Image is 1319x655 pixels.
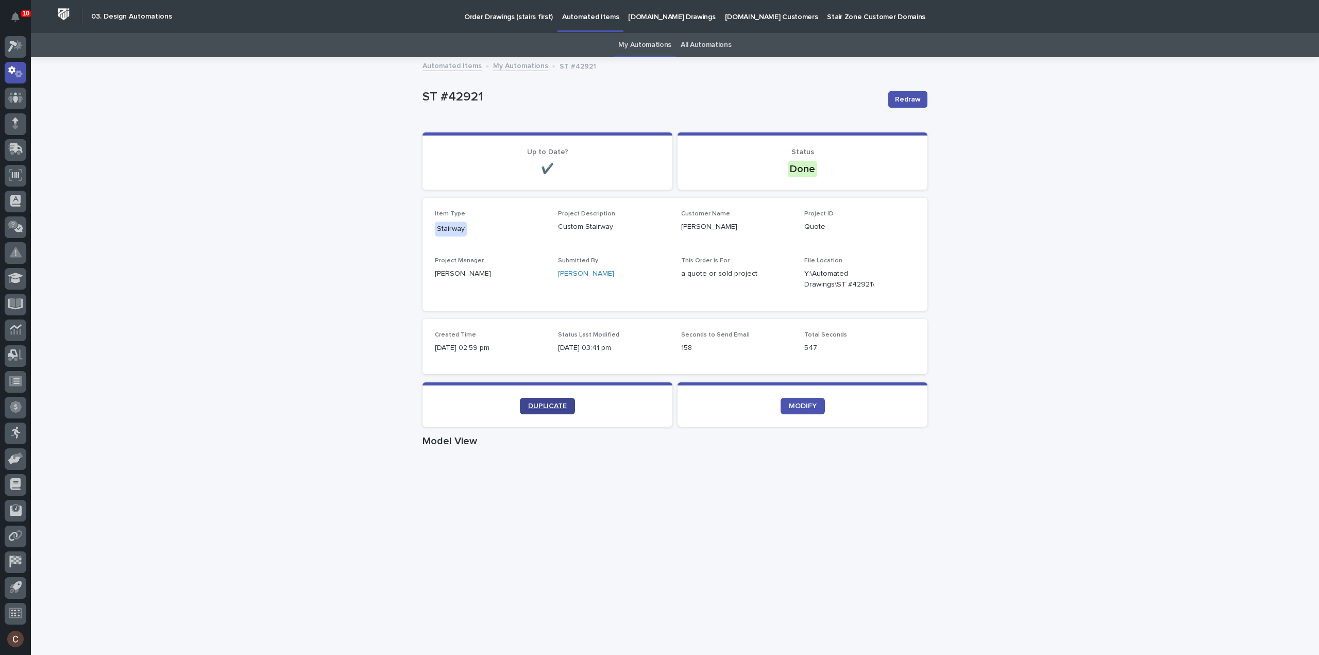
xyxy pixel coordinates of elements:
[681,343,792,354] p: 158
[435,222,467,237] div: Stairway
[888,91,927,108] button: Redraw
[804,268,890,290] : Y:\Automated Drawings\ST #42921\
[558,258,598,264] span: Submitted By
[804,343,915,354] p: 547
[560,60,596,71] p: ST #42921
[527,148,568,156] span: Up to Date?
[788,161,817,177] div: Done
[558,268,614,279] a: [PERSON_NAME]
[681,211,730,217] span: Customer Name
[23,10,29,17] p: 10
[5,628,26,650] button: users-avatar
[804,258,842,264] span: File Location
[435,332,476,338] span: Created Time
[493,59,548,71] a: My Automations
[435,268,546,279] p: [PERSON_NAME]
[435,163,660,175] p: ✔️
[681,268,792,279] p: a quote or sold project
[804,211,834,217] span: Project ID
[558,211,615,217] span: Project Description
[681,332,750,338] span: Seconds to Send Email
[91,12,172,21] h2: 03. Design Automations
[681,33,731,57] a: All Automations
[681,222,792,232] p: [PERSON_NAME]
[435,211,465,217] span: Item Type
[5,6,26,28] button: Notifications
[435,343,546,354] p: [DATE] 02:59 pm
[618,33,671,57] a: My Automations
[681,258,734,264] span: This Order is For...
[781,398,825,414] a: MODIFY
[54,5,73,24] img: Workspace Logo
[528,402,567,410] span: DUPLICATE
[804,332,847,338] span: Total Seconds
[422,90,880,105] p: ST #42921
[422,59,482,71] a: Automated Items
[558,332,619,338] span: Status Last Modified
[789,402,817,410] span: MODIFY
[895,94,921,105] span: Redraw
[791,148,814,156] span: Status
[558,222,669,232] p: Custom Stairway
[558,343,669,354] p: [DATE] 03:41 pm
[13,12,26,29] div: Notifications10
[435,258,484,264] span: Project Manager
[804,222,915,232] p: Quote
[520,398,575,414] a: DUPLICATE
[422,435,927,447] h1: Model View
